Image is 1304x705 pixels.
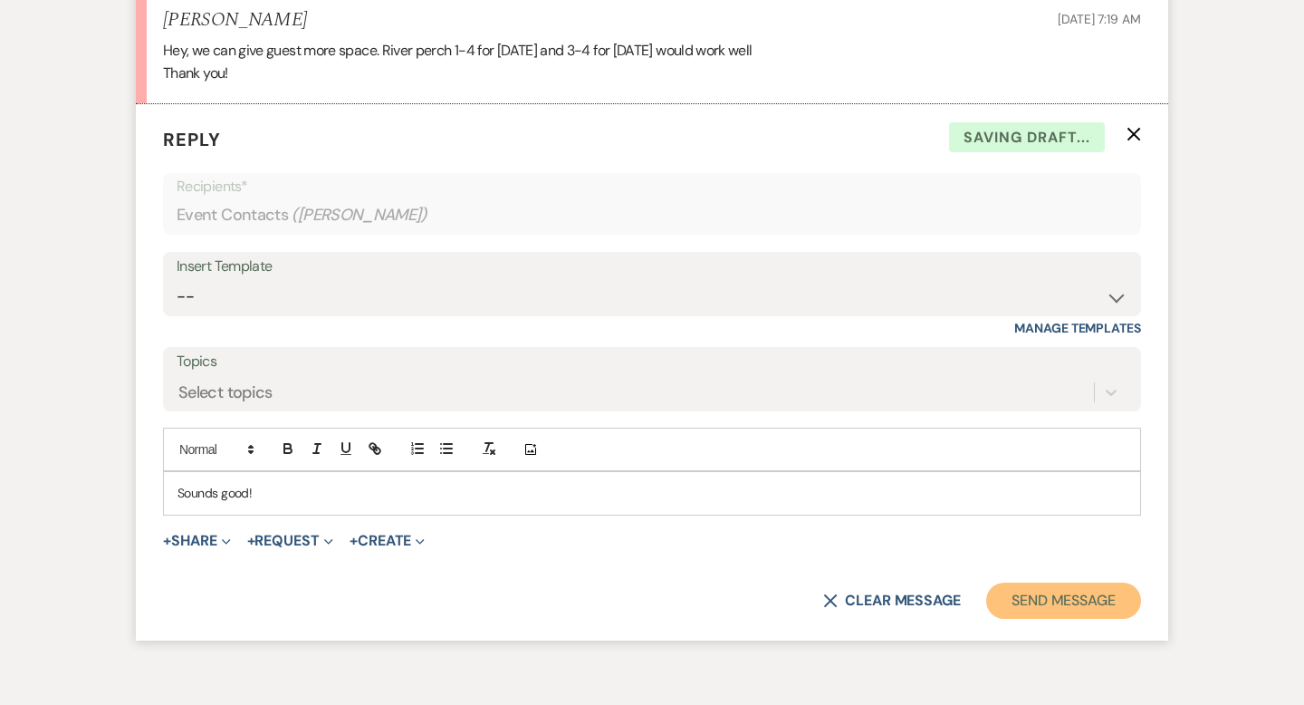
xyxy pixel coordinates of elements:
button: Share [163,534,231,548]
p: Hey, we can give guest more space. River perch 1-4 for [DATE] and 3-4 for [DATE] would work well [163,39,1141,63]
button: Create [350,534,425,548]
p: Thank you! [163,62,1141,85]
div: Event Contacts [177,198,1127,233]
span: Saving draft... [949,122,1105,153]
span: + [350,534,358,548]
span: + [247,534,255,548]
h5: [PERSON_NAME] [163,9,307,32]
button: Clear message [823,594,961,608]
span: [DATE] 7:19 AM [1058,11,1141,27]
div: Select topics [178,381,273,405]
p: Sounds good! [177,483,1127,503]
button: Request [247,534,333,548]
a: Manage Templates [1014,320,1141,336]
span: + [163,534,171,548]
span: ( [PERSON_NAME] ) [292,203,427,227]
label: Topics [177,349,1127,375]
button: Send Message [986,583,1141,619]
span: Reply [163,128,221,151]
div: Insert Template [177,254,1127,280]
p: Recipients* [177,175,1127,198]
